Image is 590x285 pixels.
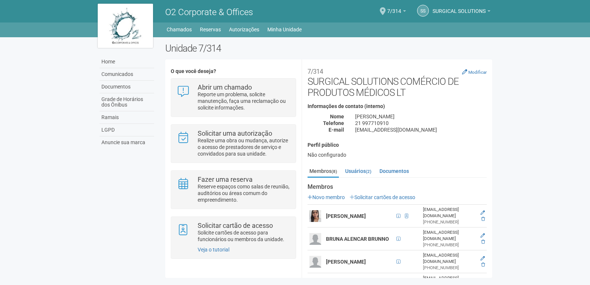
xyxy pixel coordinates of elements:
[165,43,492,54] h2: Unidade 7/314
[308,104,487,109] h4: Informações de contato (interno)
[309,233,321,245] img: user.png
[177,130,290,157] a: Solicitar uma autorização Realize uma obra ou mudança, autorize o acesso de prestadores de serviç...
[100,81,154,93] a: Documentos
[100,111,154,124] a: Ramais
[229,24,259,35] a: Autorizações
[423,242,475,248] div: [PHONE_NUMBER]
[433,1,486,14] span: SURGICAL SOLUTIONS
[308,184,487,190] strong: Membros
[198,137,290,157] p: Realize uma obra ou mudança, autorize o acesso de prestadores de serviço e convidados para sua un...
[100,56,154,68] a: Home
[387,9,406,15] a: 7/314
[417,5,429,17] a: SS
[350,120,492,126] div: 21 997710910
[198,229,290,243] p: Solicite cartões de acesso para funcionários ou membros da unidade.
[98,4,153,48] img: logo.jpg
[480,210,485,215] a: Editar membro
[366,169,371,174] small: (2)
[177,84,290,111] a: Abrir um chamado Reporte um problema, solicite manutenção, faça uma reclamação ou solicite inform...
[200,24,221,35] a: Reservas
[308,194,345,200] a: Novo membro
[198,83,252,91] strong: Abrir um chamado
[198,247,229,253] a: Veja o tutorial
[177,222,290,243] a: Solicitar cartão de acesso Solicite cartões de acesso para funcionários ou membros da unidade.
[308,166,339,178] a: Membros(8)
[481,216,485,222] a: Excluir membro
[350,126,492,133] div: [EMAIL_ADDRESS][DOMAIN_NAME]
[309,210,321,222] img: user.png
[387,1,401,14] span: 7/314
[308,68,323,75] small: 7/314
[468,70,487,75] small: Modificar
[462,69,487,75] a: Modificar
[171,69,296,74] h4: O que você deseja?
[100,124,154,136] a: LGPD
[480,256,485,261] a: Editar membro
[423,252,475,265] div: [EMAIL_ADDRESS][DOMAIN_NAME]
[423,219,475,225] div: [PHONE_NUMBER]
[167,24,192,35] a: Chamados
[198,222,273,229] strong: Solicitar cartão de acesso
[323,120,344,126] strong: Telefone
[423,206,475,219] div: [EMAIL_ADDRESS][DOMAIN_NAME]
[308,142,487,148] h4: Perfil público
[177,176,290,203] a: Fazer uma reserva Reserve espaços como salas de reunião, auditórios ou áreas comum do empreendime...
[198,91,290,111] p: Reporte um problema, solicite manutenção, faça uma reclamação ou solicite informações.
[267,24,302,35] a: Minha Unidade
[378,166,411,177] a: Documentos
[198,129,272,137] strong: Solicitar uma autorização
[350,113,492,120] div: [PERSON_NAME]
[481,239,485,244] a: Excluir membro
[100,136,154,149] a: Anuncie sua marca
[308,65,487,98] h2: SURGICAL SOLUTIONS COMÉRCIO DE PRODUTOS MÉDICOS LT
[343,166,373,177] a: Usuários(2)
[326,259,366,265] strong: [PERSON_NAME]
[309,256,321,268] img: user.png
[326,213,366,219] strong: [PERSON_NAME]
[481,262,485,267] a: Excluir membro
[198,175,253,183] strong: Fazer uma reserva
[100,93,154,111] a: Grade de Horários dos Ônibus
[480,233,485,238] a: Editar membro
[332,169,337,174] small: (8)
[350,194,415,200] a: Solicitar cartões de acesso
[330,114,344,119] strong: Nome
[165,7,253,17] span: O2 Corporate & Offices
[308,152,487,158] div: Não configurado
[100,68,154,81] a: Comunicados
[423,229,475,242] div: [EMAIL_ADDRESS][DOMAIN_NAME]
[329,127,344,133] strong: E-mail
[326,236,389,242] strong: BRUNA ALENCAR BRUNNO
[423,265,475,271] div: [PHONE_NUMBER]
[198,183,290,203] p: Reserve espaços como salas de reunião, auditórios ou áreas comum do empreendimento.
[433,9,490,15] a: SURGICAL SOLUTIONS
